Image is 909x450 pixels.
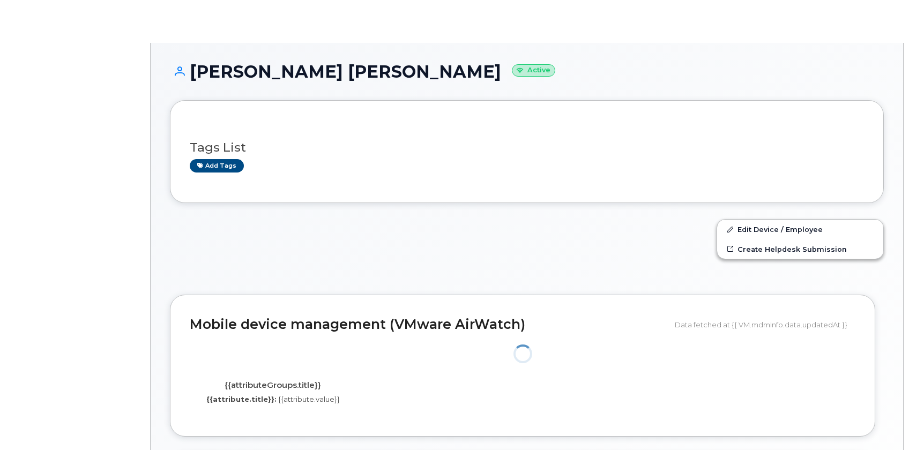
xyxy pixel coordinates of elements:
[190,159,244,172] a: Add tags
[512,64,555,77] small: Active
[717,239,883,259] a: Create Helpdesk Submission
[170,62,884,81] h1: [PERSON_NAME] [PERSON_NAME]
[190,317,667,332] h2: Mobile device management (VMware AirWatch)
[198,381,348,390] h4: {{attributeGroups.title}}
[190,141,864,154] h3: Tags List
[278,395,340,403] span: {{attribute.value}}
[675,314,855,335] div: Data fetched at {{ VM.mdmInfo.data.updatedAt }}
[717,220,883,239] a: Edit Device / Employee
[206,394,277,404] label: {{attribute.title}}:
